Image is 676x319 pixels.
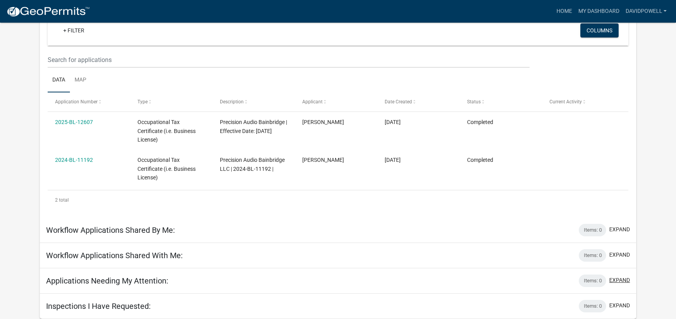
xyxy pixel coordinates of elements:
[46,301,151,311] h5: Inspections I Have Requested:
[467,119,493,125] span: Completed
[137,119,196,143] span: Occupational Tax Certificate (i.e. Business License)
[579,300,606,312] div: Items: 0
[295,92,377,111] datatable-header-cell: Applicant
[55,119,93,125] a: 2025-BL-12607
[467,157,493,163] span: Completed
[377,92,460,111] datatable-header-cell: Date Created
[385,99,412,105] span: Date Created
[553,4,575,19] a: Home
[609,251,630,259] button: expand
[302,157,344,163] span: David Powell
[579,249,606,262] div: Items: 0
[220,119,287,134] span: Precision Audio Bainbridge | Effective Date: 01/06/2025
[137,157,196,181] span: Occupational Tax Certificate (i.e. Business License)
[302,99,323,105] span: Applicant
[70,68,91,93] a: Map
[48,68,70,93] a: Data
[46,225,175,235] h5: Workflow Applications Shared By Me:
[460,92,542,111] datatable-header-cell: Status
[48,92,130,111] datatable-header-cell: Application Number
[609,301,630,310] button: expand
[48,190,629,210] div: 2 total
[46,276,168,285] h5: Applications Needing My Attention:
[622,4,670,19] a: davidpowell
[57,23,91,37] a: + Filter
[48,52,530,68] input: Search for applications
[40,3,637,218] div: collapse
[55,157,93,163] a: 2024-BL-11192
[46,251,183,260] h5: Workflow Applications Shared With Me:
[609,276,630,284] button: expand
[137,99,148,105] span: Type
[609,225,630,234] button: expand
[549,99,582,105] span: Current Activity
[212,92,295,111] datatable-header-cell: Description
[302,119,344,125] span: David Powell
[385,119,401,125] span: 01/03/2025
[580,23,619,37] button: Columns
[385,157,401,163] span: 10/06/2023
[220,99,244,105] span: Description
[220,157,285,172] span: Precision Audio Bainbridge LLC | 2024-BL-11192 |
[542,92,624,111] datatable-header-cell: Current Activity
[575,4,622,19] a: My Dashboard
[579,275,606,287] div: Items: 0
[130,92,212,111] datatable-header-cell: Type
[579,224,606,236] div: Items: 0
[467,99,481,105] span: Status
[55,99,98,105] span: Application Number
